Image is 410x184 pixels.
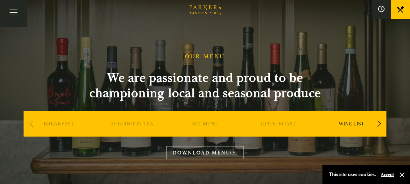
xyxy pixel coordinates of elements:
[399,172,405,178] button: Close and accept
[185,53,225,60] h1: OUR MENU
[166,146,244,159] a: DOWNLOAD MENU
[192,121,218,146] a: SET MENU
[261,121,296,146] a: [DATE] ROAST
[381,172,394,178] button: Accept
[110,121,153,146] a: AFTERNOON TEA
[375,117,383,131] div: Next slide
[339,121,364,146] a: WINE LIST
[243,111,313,156] div: 4 / 9
[316,111,386,156] div: 5 / 9
[24,111,94,156] div: 1 / 9
[78,70,332,101] h2: We are passionate and proud to be championing local and seasonal produce
[44,121,74,146] a: BREAKFAST
[170,111,240,156] div: 3 / 9
[329,170,376,179] p: This site uses cookies.
[97,111,167,156] div: 2 / 9
[27,117,35,131] div: Previous slide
